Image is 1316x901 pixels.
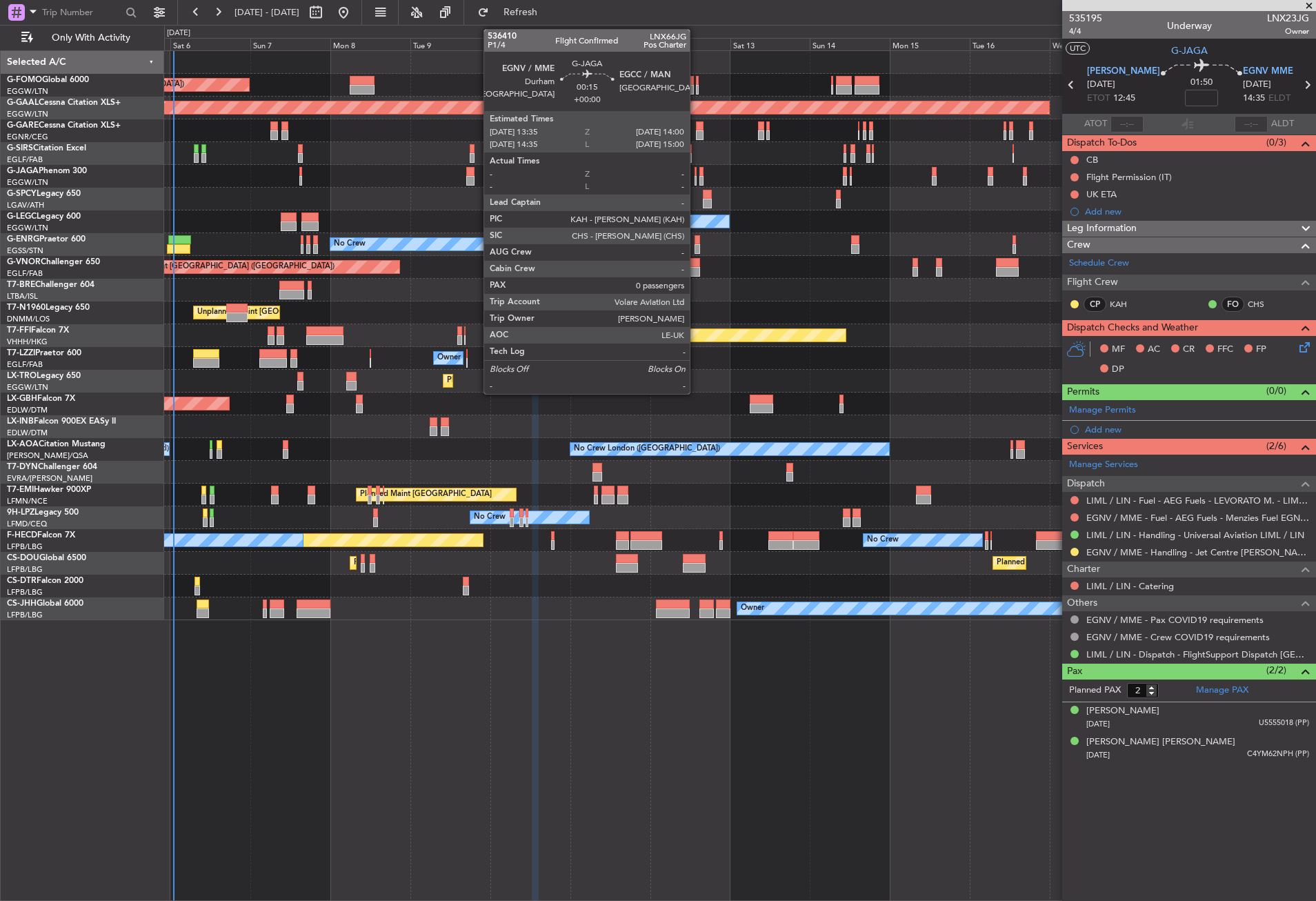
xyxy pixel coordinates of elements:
div: UK ETA [1086,188,1117,200]
span: [DATE] [1086,719,1110,729]
span: T7-EMI [7,486,34,494]
a: G-LEGCLegacy 600 [7,212,81,221]
a: G-GAALCessna Citation XLS+ [7,99,121,107]
span: ETOT [1087,92,1110,106]
span: ALDT [1271,117,1294,131]
span: Refresh [492,8,550,17]
span: [DATE] [1087,78,1115,92]
a: EGGW/LTN [7,382,48,393]
a: EGGW/LTN [7,86,48,97]
div: Unplanned Maint [GEOGRAPHIC_DATA] ([PERSON_NAME] Intl) [537,188,761,209]
span: [DATE] [1086,750,1110,760]
a: EGGW/LTN [7,109,48,119]
a: EDLW/DTM [7,428,48,438]
a: EGGW/LTN [7,177,48,188]
a: VHHH/HKG [7,337,48,347]
a: LFPB/LBG [7,564,43,575]
span: T7-FFI [7,326,31,335]
a: LFMD/CEQ [7,519,47,529]
div: Add new [1085,206,1309,217]
a: LFPB/LBG [7,587,43,597]
a: LFPB/LBG [7,542,43,552]
div: FO [1222,297,1244,312]
div: Tue 9 [410,38,490,50]
span: Services [1067,439,1103,455]
span: [PERSON_NAME] [1087,65,1160,79]
div: No Crew London ([GEOGRAPHIC_DATA]) [574,439,720,459]
div: [DATE] [167,28,190,39]
span: DP [1112,363,1124,377]
div: Sun 7 [250,38,330,50]
a: G-SIRSCitation Excel [7,144,86,152]
div: CB [1086,154,1098,166]
span: Dispatch To-Dos [1067,135,1137,151]
span: FP [1256,343,1266,357]
a: T7-DYNChallenger 604 [7,463,97,471]
a: CS-DTRFalcon 2000 [7,577,83,585]
a: CHS [1248,298,1279,310]
label: Planned PAX [1069,684,1121,697]
div: Planned Maint [GEOGRAPHIC_DATA] ([GEOGRAPHIC_DATA]) [997,553,1214,573]
span: Others [1067,595,1097,611]
span: MF [1112,343,1125,357]
a: G-GARECessna Citation XLS+ [7,121,121,130]
div: Thu 11 [570,38,650,50]
span: ATOT [1084,117,1107,131]
a: LX-TROLegacy 650 [7,372,81,380]
a: Manage PAX [1196,684,1248,697]
div: Planned Maint [GEOGRAPHIC_DATA] ([GEOGRAPHIC_DATA]) [117,257,335,277]
a: G-SPCYLegacy 650 [7,190,81,198]
span: 01:50 [1190,76,1213,90]
a: EVRA/[PERSON_NAME] [7,473,92,484]
a: T7-FFIFalcon 7X [7,326,69,335]
span: 14:35 [1243,92,1265,106]
span: G-JAGA [1171,43,1208,58]
div: [PERSON_NAME] [1086,704,1159,718]
span: CR [1183,343,1195,357]
a: EGLF/FAB [7,268,43,279]
button: Refresh [471,1,554,23]
span: Leg Information [1067,221,1137,237]
div: Planned Maint Tianjin ([GEOGRAPHIC_DATA]) [500,325,661,346]
span: Owner [1267,26,1309,37]
a: LX-GBHFalcon 7X [7,395,75,403]
a: G-JAGAPhenom 300 [7,167,87,175]
a: EGNV / MME - Pax COVID19 requirements [1086,614,1264,626]
span: Pax [1067,664,1082,680]
span: 9H-LPZ [7,508,34,517]
div: [PERSON_NAME] [PERSON_NAME] [1086,735,1235,749]
button: Only With Activity [15,27,150,49]
a: G-FOMOGlobal 6000 [7,76,89,84]
button: UTC [1066,42,1090,55]
a: T7-N1960Legacy 650 [7,304,90,312]
a: G-ENRGPraetor 600 [7,235,86,244]
span: FFC [1217,343,1233,357]
div: Mon 15 [890,38,970,50]
span: U5555018 (PP) [1259,717,1309,729]
a: Manage Services [1069,458,1138,472]
span: (2/2) [1266,663,1286,677]
a: [PERSON_NAME]/QSA [7,450,88,461]
a: Schedule Crew [1069,257,1129,270]
div: Sat 13 [730,38,810,50]
span: (2/6) [1266,439,1286,453]
div: Wed 10 [490,38,570,50]
a: LX-AOACitation Mustang [7,440,106,448]
a: T7-LZZIPraetor 600 [7,349,81,357]
span: 4/4 [1069,26,1102,37]
input: --:-- [1110,116,1144,132]
span: Only With Activity [36,33,146,43]
span: G-FOMO [7,76,42,84]
span: G-SPCY [7,190,37,198]
a: Manage Permits [1069,404,1136,417]
span: (0/3) [1266,135,1286,150]
a: T7-EMIHawker 900XP [7,486,91,494]
span: CS-DTR [7,577,37,585]
span: 535195 [1069,11,1102,26]
span: LX-GBH [7,395,37,403]
div: Underway [1167,19,1212,33]
span: AC [1148,343,1160,357]
div: Sat 6 [170,38,250,50]
a: EDLW/DTM [7,405,48,415]
div: Fri 12 [650,38,730,50]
